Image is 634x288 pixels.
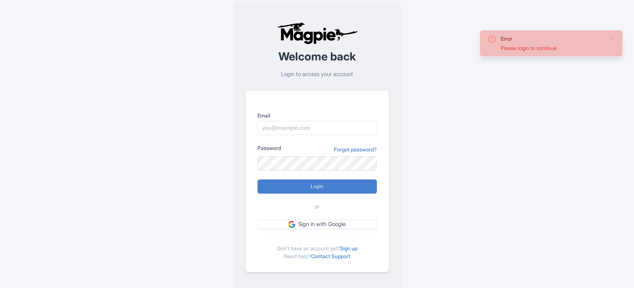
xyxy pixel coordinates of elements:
a: Forgot password? [334,145,377,153]
p: Login to access your account [246,70,389,79]
a: Contact Support [311,253,350,259]
img: google.svg [288,221,295,228]
span: or [315,203,319,211]
img: logo-ab69f6fb50320c5b225c76a69d11143b.png [275,22,359,44]
input: Login [257,179,377,194]
input: you@example.com [257,121,377,135]
h2: Welcome back [246,50,389,63]
label: Email [257,112,377,119]
label: Password [257,144,281,152]
div: Please login to continue [501,44,603,52]
button: Close [609,35,615,44]
div: Don't have an account yet? Need help? [257,238,377,260]
a: Sign up [340,245,357,251]
div: Error [501,35,603,43]
a: Sign in with Google [257,220,377,229]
